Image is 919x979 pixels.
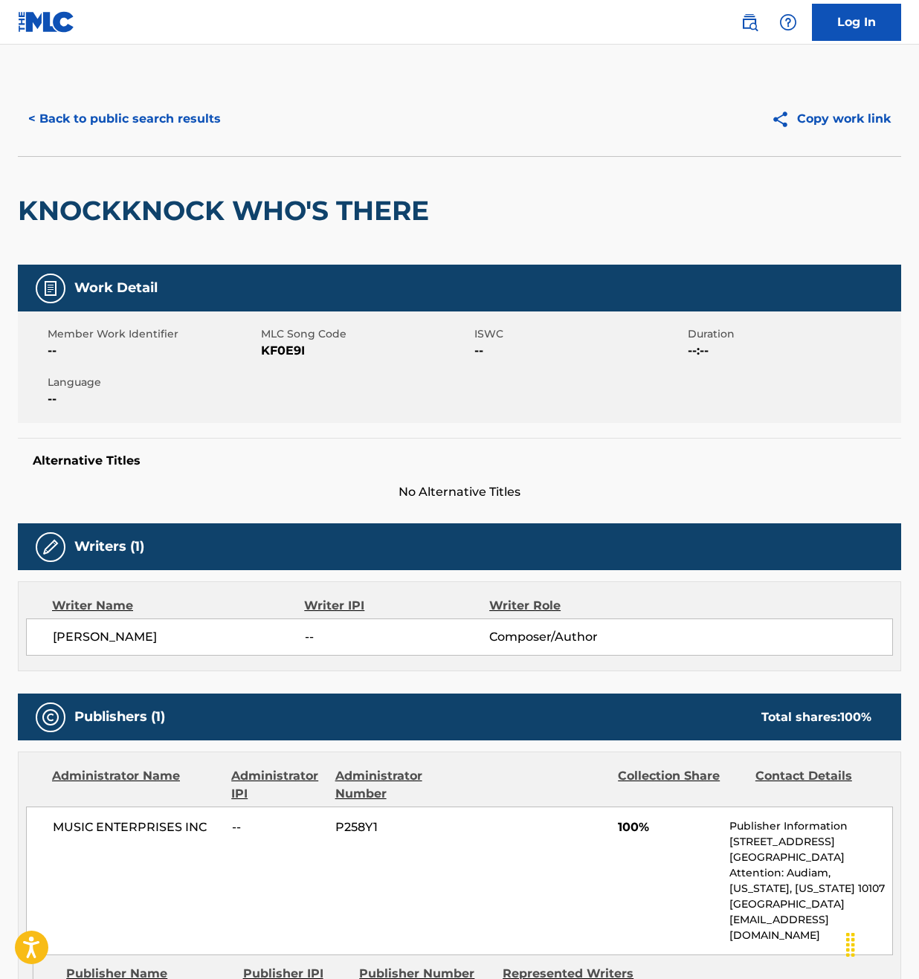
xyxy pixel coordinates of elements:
div: Administrator Number [335,767,462,803]
div: Collection Share [618,767,744,803]
span: Member Work Identifier [48,326,257,342]
div: Help [773,7,803,37]
img: Copy work link [771,110,797,129]
h5: Writers (1) [74,538,144,555]
span: 100% [618,818,718,836]
p: [STREET_ADDRESS][GEOGRAPHIC_DATA] Attention: Audiam, [729,834,892,881]
h2: KNOCKKNOCK WHO'S THERE [18,194,436,227]
div: Administrator IPI [231,767,323,803]
span: --:-- [688,342,897,360]
p: [US_STATE], [US_STATE] 10107 [729,881,892,896]
span: KF0E9I [261,342,471,360]
img: help [779,13,797,31]
h5: Publishers (1) [74,708,165,726]
h5: Alternative Titles [33,453,886,468]
div: Drag [839,923,862,967]
div: Writer Role [489,597,657,615]
span: ISWC [474,326,684,342]
p: [EMAIL_ADDRESS][DOMAIN_NAME] [729,912,892,943]
img: search [741,13,758,31]
button: Copy work link [761,100,901,138]
span: MLC Song Code [261,326,471,342]
img: Writers [42,538,59,556]
span: -- [48,342,257,360]
iframe: Chat Widget [845,908,919,979]
span: -- [232,818,324,836]
span: [PERSON_NAME] [53,628,305,646]
p: [GEOGRAPHIC_DATA] [729,896,892,912]
span: -- [305,628,489,646]
div: Writer Name [52,597,304,615]
img: MLC Logo [18,11,75,33]
div: Writer IPI [304,597,489,615]
span: Composer/Author [489,628,657,646]
span: Language [48,375,257,390]
span: -- [474,342,684,360]
p: Publisher Information [729,818,892,834]
a: Log In [812,4,901,41]
span: P258Y1 [335,818,461,836]
span: -- [48,390,257,408]
iframe: Resource Center [877,687,919,807]
span: 100 % [840,710,871,724]
h5: Work Detail [74,280,158,297]
img: Work Detail [42,280,59,297]
div: Contact Details [755,767,882,803]
img: Publishers [42,708,59,726]
span: No Alternative Titles [18,483,901,501]
div: Administrator Name [52,767,220,803]
div: Total shares: [761,708,871,726]
button: < Back to public search results [18,100,231,138]
span: MUSIC ENTERPRISES INC [53,818,221,836]
a: Public Search [735,7,764,37]
span: Duration [688,326,897,342]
